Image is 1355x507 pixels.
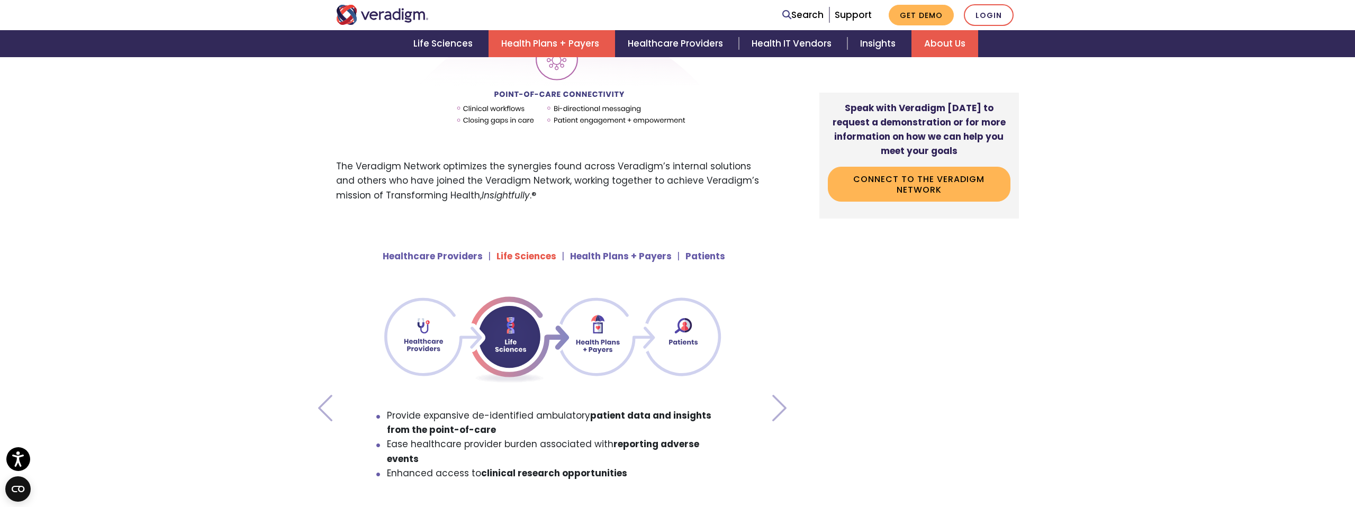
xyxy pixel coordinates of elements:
[847,30,911,57] a: Insights
[889,5,954,25] a: Get Demo
[5,476,31,502] button: Open CMP widget
[488,245,556,268] li: Life Sciences
[782,8,824,22] a: Search
[828,167,1010,202] a: Connect to the Veradigm Network
[677,245,725,268] li: Patients
[835,8,872,21] a: Support
[489,30,615,57] a: Health Plans + Payers
[739,30,847,57] a: Health IT Vendors
[336,159,769,203] p: The Veradigm Network optimizes the synergies found across Veradigm’s internal solutions and other...
[387,466,731,481] li: Enhanced access to
[833,102,1006,158] strong: Speak with Veradigm [DATE] to request a demonstration or for more information on how we can help ...
[383,245,483,268] li: Healthcare Providers
[387,437,731,466] li: Ease healthcare provider burden associated with
[911,30,978,57] a: About Us
[336,5,429,25] img: Veradigm logo
[615,30,739,57] a: Healthcare Providers
[562,245,672,268] li: Health Plans + Payers
[964,4,1014,26] a: Login
[387,409,731,437] li: Provide expansive de-identified ambulatory
[401,30,489,57] a: Life Sciences
[482,189,530,202] em: Insightfully
[387,438,699,465] strong: reporting adverse events
[481,467,627,479] strong: clinical research opportunities
[1152,431,1342,494] iframe: Drift Chat Widget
